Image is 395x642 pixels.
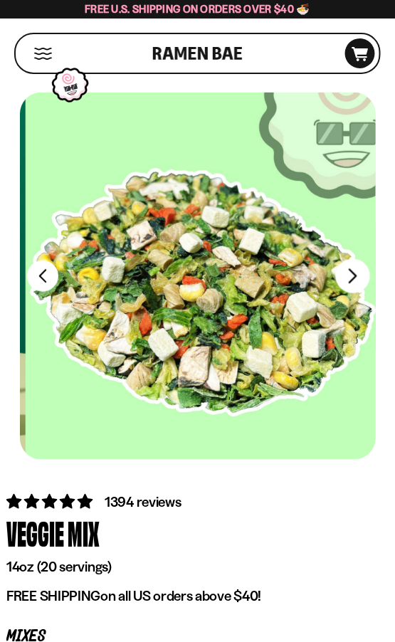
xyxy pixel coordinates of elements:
[6,559,389,577] p: 14oz (20 servings)
[6,588,100,605] strong: FREE SHIPPING
[335,259,369,293] button: Next
[6,493,95,511] span: 4.76 stars
[85,2,310,16] span: Free U.S. Shipping on Orders over $40 🍜
[27,261,58,292] button: Previous
[6,588,389,606] p: on all US orders above $40!
[6,513,64,555] div: Veggie
[68,513,100,555] div: Mix
[105,494,181,511] span: 1394 reviews
[33,48,53,60] button: Mobile Menu Trigger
